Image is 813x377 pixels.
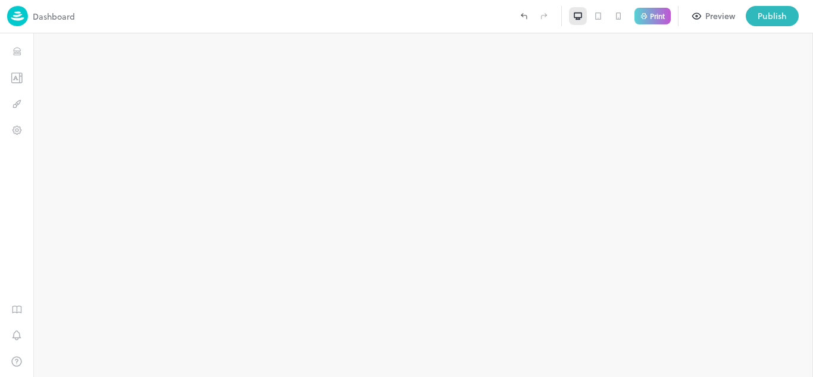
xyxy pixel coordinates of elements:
[758,10,787,23] div: Publish
[514,6,534,26] label: Undo (Ctrl + Z)
[534,6,554,26] label: Redo (Ctrl + Y)
[705,10,735,23] div: Preview
[7,6,28,26] img: logo-86c26b7e.jpg
[650,13,665,20] p: Print
[746,6,799,26] button: Publish
[33,10,75,23] p: Dashboard
[686,6,742,26] button: Preview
